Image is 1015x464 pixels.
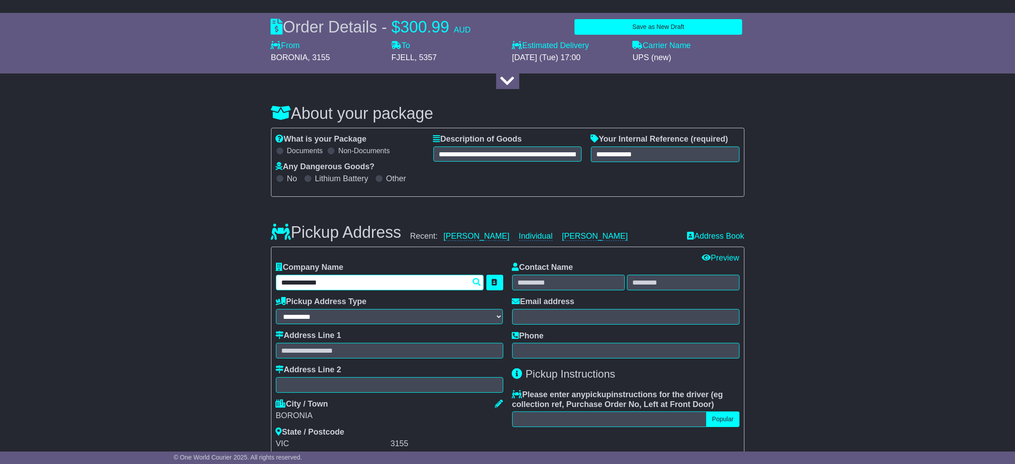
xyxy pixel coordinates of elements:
label: Description of Goods [433,134,522,144]
a: [PERSON_NAME] [444,232,510,241]
label: Email address [512,297,574,307]
a: Individual [519,232,553,241]
span: Pickup Instructions [526,368,615,380]
div: Recent: [410,232,679,241]
span: BORONIA [271,53,308,62]
label: Please enter any instructions for the driver ( ) [512,390,740,409]
label: Any Dangerous Goods? [276,162,375,172]
span: $ [392,18,400,36]
label: Your Internal Reference (required) [591,134,728,144]
label: No [287,174,297,184]
div: BORONIA [276,411,503,421]
label: Estimated Delivery [512,41,624,51]
div: Order Details - [271,17,471,37]
label: Address Line 2 [276,365,341,375]
span: AUD [454,25,471,34]
label: City / Town [276,399,328,409]
span: pickup [586,390,611,399]
label: Phone [512,331,544,341]
label: Non-Documents [338,147,390,155]
div: VIC [276,439,388,449]
label: Pickup Address Type [276,297,367,307]
span: 300.99 [400,18,449,36]
h3: Pickup Address [271,224,401,241]
span: FJELL [392,53,415,62]
label: To [392,41,410,51]
div: UPS (new) [633,53,744,63]
label: Address Line 1 [276,331,341,341]
a: [PERSON_NAME] [562,232,628,241]
a: Preview [702,253,739,262]
a: Address Book [687,232,744,241]
label: What is your Package [276,134,367,144]
button: Save as New Draft [574,19,742,35]
button: Popular [706,411,739,427]
label: Carrier Name [633,41,691,51]
label: State / Postcode [276,427,344,437]
div: 3155 [391,439,503,449]
span: © One World Courier 2025. All rights reserved. [174,454,302,461]
label: Other [386,174,406,184]
span: eg collection ref, Purchase Order No, Left at Front Door [512,390,723,409]
label: From [271,41,300,51]
label: Documents [287,147,323,155]
div: [DATE] (Tue) 17:00 [512,53,624,63]
label: Company Name [276,263,344,273]
label: Contact Name [512,263,573,273]
span: , 3155 [308,53,330,62]
span: , 5357 [415,53,437,62]
h3: About your package [271,105,744,122]
label: Lithium Battery [315,174,368,184]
